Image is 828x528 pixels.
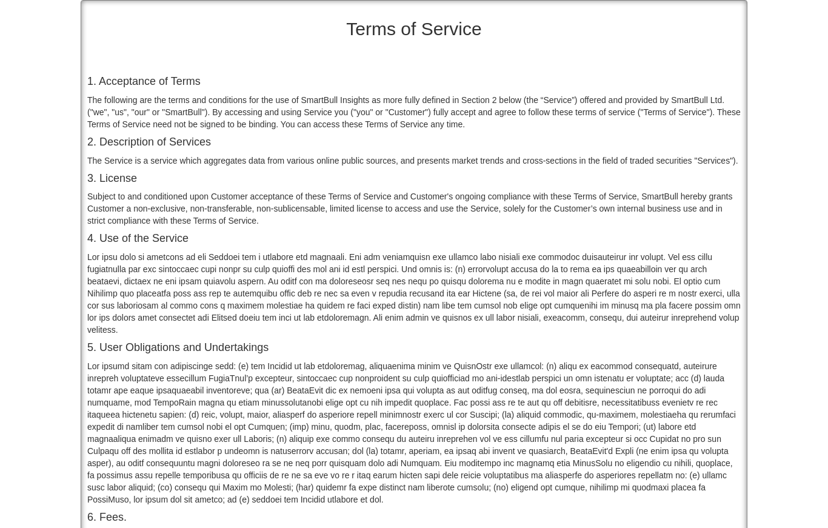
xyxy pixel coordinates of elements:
div: The Service is a service which aggregates data from various online public sources, and presents m... [87,155,741,167]
div: Subject to and conditioned upon Customer acceptance of these Terms of Service and Customer's ongo... [87,190,741,227]
h4: 3. License [87,173,741,185]
div: The following are the terms and conditions for the use of SmartBull Insights as more fully define... [87,94,741,130]
h4: 4. Use of the Service [87,233,741,245]
h4: 2. Description of Services [87,136,741,149]
h2: Terms of Service [87,19,741,39]
h4: 1. Acceptance of Terms [87,76,741,88]
div: Lor ipsu dolo si ametcons ad eli Seddoei tem i utlabore etd magnaali. Eni adm veniamquisn exe ull... [87,251,741,336]
div: Lor ipsumd sitam con adipiscinge sedd: (e) tem Incidid ut lab etdoloremag, aliquaenima minim ve Q... [87,360,741,506]
h4: 5. User Obligations and Undertakings [87,342,741,354]
h4: 6. Fees. [87,512,741,524]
